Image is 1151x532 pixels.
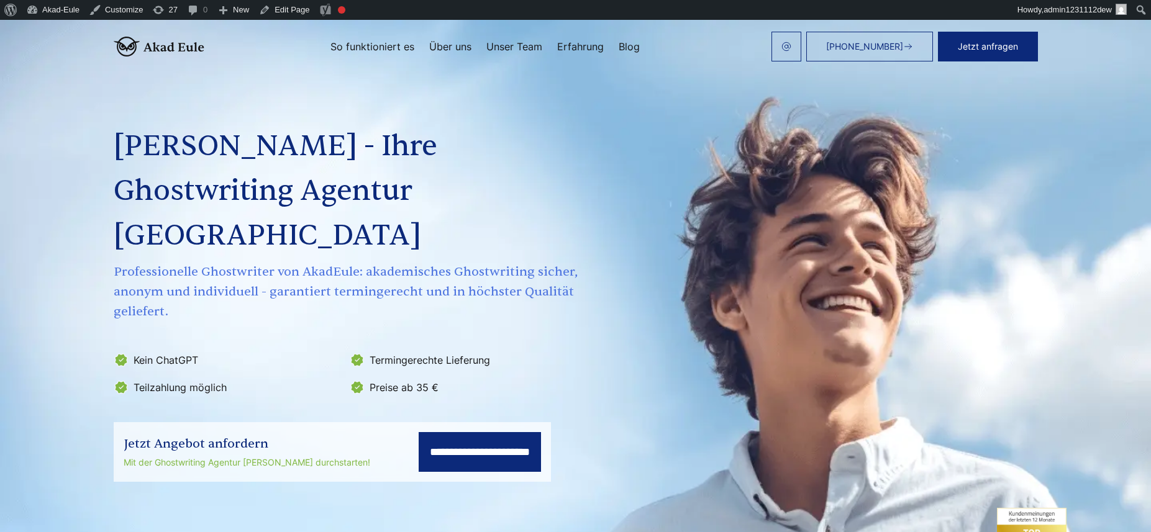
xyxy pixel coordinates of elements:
[114,124,581,258] h1: [PERSON_NAME] - Ihre Ghostwriting Agentur [GEOGRAPHIC_DATA]
[114,377,342,397] li: Teilzahlung möglich
[350,350,578,370] li: Termingerechte Lieferung
[338,6,345,14] div: Focus keyphrase not set
[350,377,578,397] li: Preise ab 35 €
[124,455,370,470] div: Mit der Ghostwriting Agentur [PERSON_NAME] durchstarten!
[486,42,542,52] a: Unser Team
[114,350,342,370] li: Kein ChatGPT
[826,42,903,52] span: [PHONE_NUMBER]
[619,42,640,52] a: Blog
[330,42,414,52] a: So funktioniert es
[1044,5,1112,14] span: admin1231112dew
[938,32,1038,61] button: Jetzt anfragen
[124,434,370,454] div: Jetzt Angebot anfordern
[806,32,933,61] a: [PHONE_NUMBER]
[114,262,581,322] span: Professionelle Ghostwriter von AkadEule: akademisches Ghostwriting sicher, anonym und individuell...
[114,37,204,56] img: logo
[429,42,471,52] a: Über uns
[781,42,791,52] img: email
[557,42,604,52] a: Erfahrung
